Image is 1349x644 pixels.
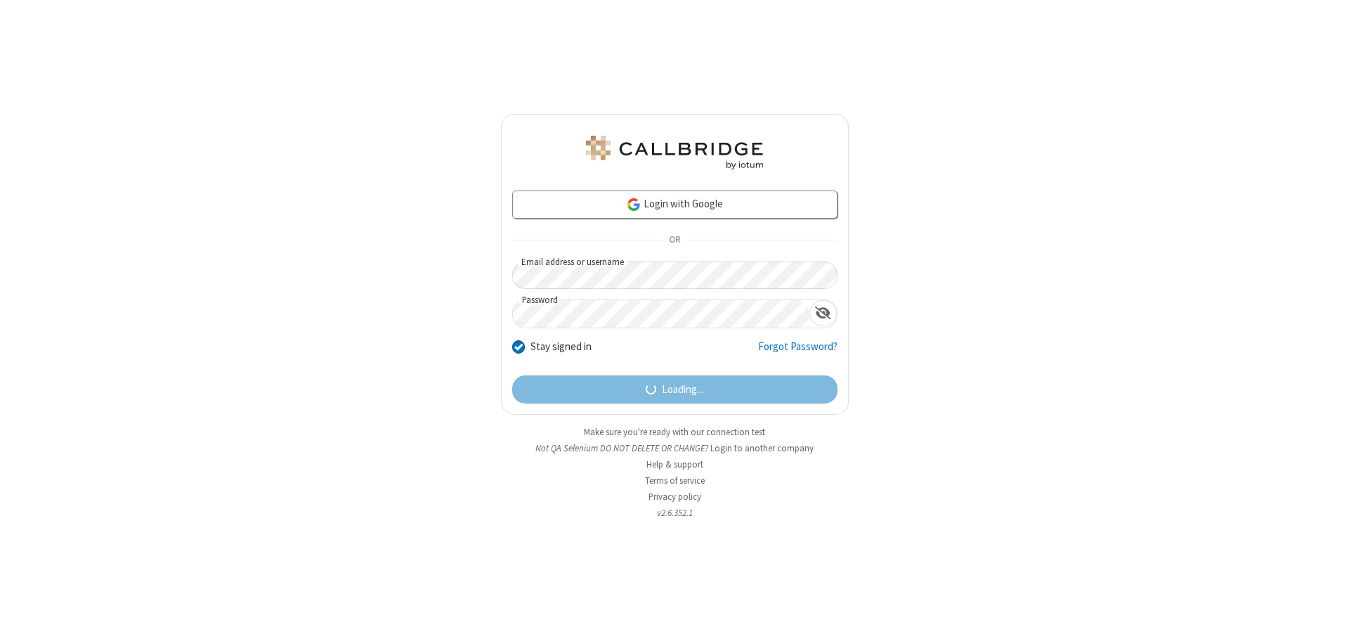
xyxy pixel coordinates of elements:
button: Login to another company [710,442,814,455]
a: Login with Google [512,191,838,219]
span: OR [663,231,686,250]
input: Password [513,300,809,328]
a: Privacy policy [649,491,701,503]
a: Help & support [646,458,703,470]
img: google-icon.png [626,197,641,212]
div: Show password [809,300,837,326]
a: Make sure you're ready with our connection test [584,426,765,438]
iframe: Chat [1314,607,1338,634]
input: Email address or username [512,262,838,289]
li: v2.6.352.1 [501,506,849,520]
a: Forgot Password? [758,339,838,366]
img: QA Selenium DO NOT DELETE OR CHANGE [583,136,766,169]
span: Loading... [662,382,703,398]
label: Stay signed in [530,339,592,355]
button: Loading... [512,375,838,404]
li: Not QA Selenium DO NOT DELETE OR CHANGE? [501,442,849,455]
a: Terms of service [645,475,705,487]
